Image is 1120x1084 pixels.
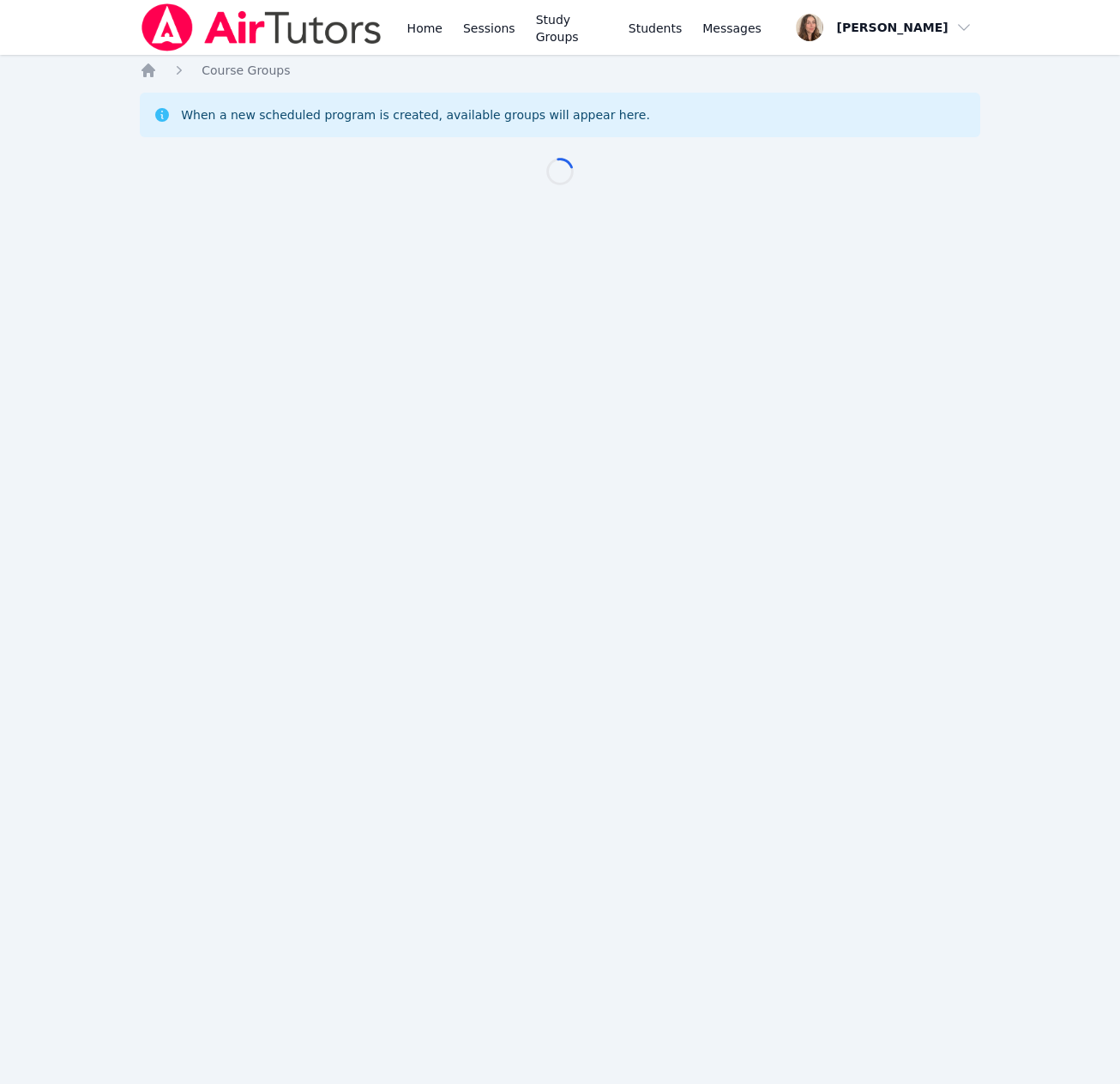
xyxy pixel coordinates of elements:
[181,106,650,123] div: When a new scheduled program is created, available groups will appear here.
[202,63,290,77] span: Course Groups
[140,3,382,51] img: Air Tutors
[702,20,762,37] span: Messages
[202,62,290,79] a: Course Groups
[140,62,980,79] nav: Breadcrumb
